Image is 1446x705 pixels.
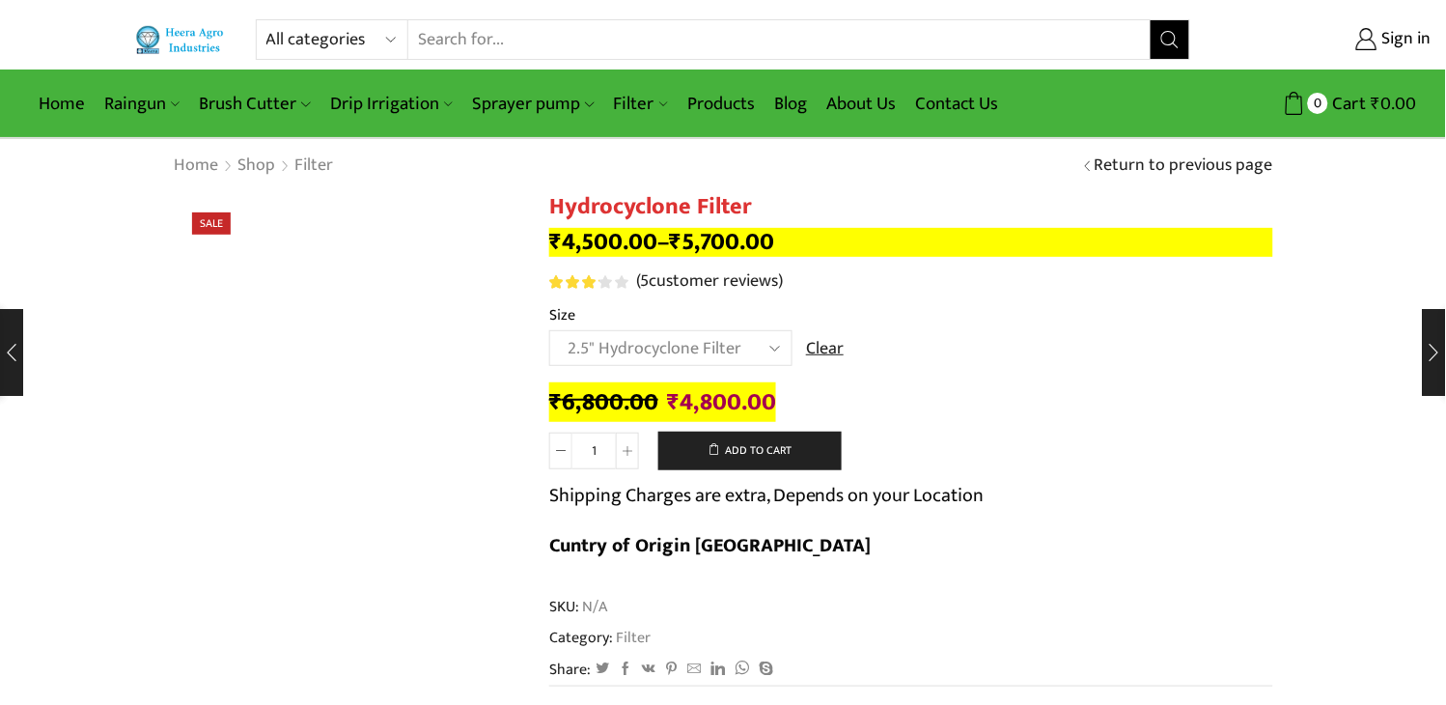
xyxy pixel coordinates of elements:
a: 0 Cart ₹0.00 [1210,86,1417,122]
span: Sign in [1377,27,1432,52]
a: Home [29,81,95,127]
a: Filter [613,625,651,650]
span: Rated out of 5 based on customer ratings [549,275,599,289]
a: About Us [817,81,905,127]
span: ₹ [1372,89,1381,119]
span: N/A [579,596,607,618]
p: Shipping Charges are extra, Depends on your Location [549,480,985,511]
bdi: 4,500.00 [549,222,657,262]
a: Raingun [95,81,189,127]
a: Products [678,81,765,127]
p: – [549,228,1273,257]
button: Add to cart [658,432,842,470]
a: Clear options [806,337,844,362]
span: ₹ [667,382,680,422]
nav: Breadcrumb [173,154,334,179]
a: Shop [236,154,276,179]
span: SKU: [549,596,1273,618]
span: Share: [549,659,591,681]
input: Search for... [408,20,1151,59]
b: Cuntry of Origin [GEOGRAPHIC_DATA] [549,529,872,562]
span: 5 [640,267,649,296]
span: Sale [192,212,231,235]
bdi: 6,800.00 [549,382,658,422]
h1: Hydrocyclone Filter [549,193,1273,221]
a: Drip Irrigation [320,81,462,127]
div: Rated 3.20 out of 5 [549,275,627,289]
span: Cart [1328,91,1367,117]
a: Return to previous page [1095,154,1273,179]
span: 0 [1308,93,1328,113]
a: Filter [293,154,334,179]
a: Sign in [1219,22,1432,57]
a: Brush Cutter [189,81,320,127]
a: Home [173,154,219,179]
span: ₹ [549,382,562,422]
a: Sprayer pump [462,81,603,127]
bdi: 0.00 [1372,89,1417,119]
a: Filter [604,81,678,127]
input: Product quantity [572,433,616,469]
span: ₹ [669,222,681,262]
a: Contact Us [905,81,1008,127]
a: Blog [765,81,817,127]
a: (5customer reviews) [636,269,783,295]
bdi: 5,700.00 [669,222,774,262]
label: Size [549,304,575,326]
button: Search button [1151,20,1189,59]
span: Category: [549,627,651,649]
span: ₹ [549,222,562,262]
span: 5 [549,275,631,289]
bdi: 4,800.00 [667,382,776,422]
